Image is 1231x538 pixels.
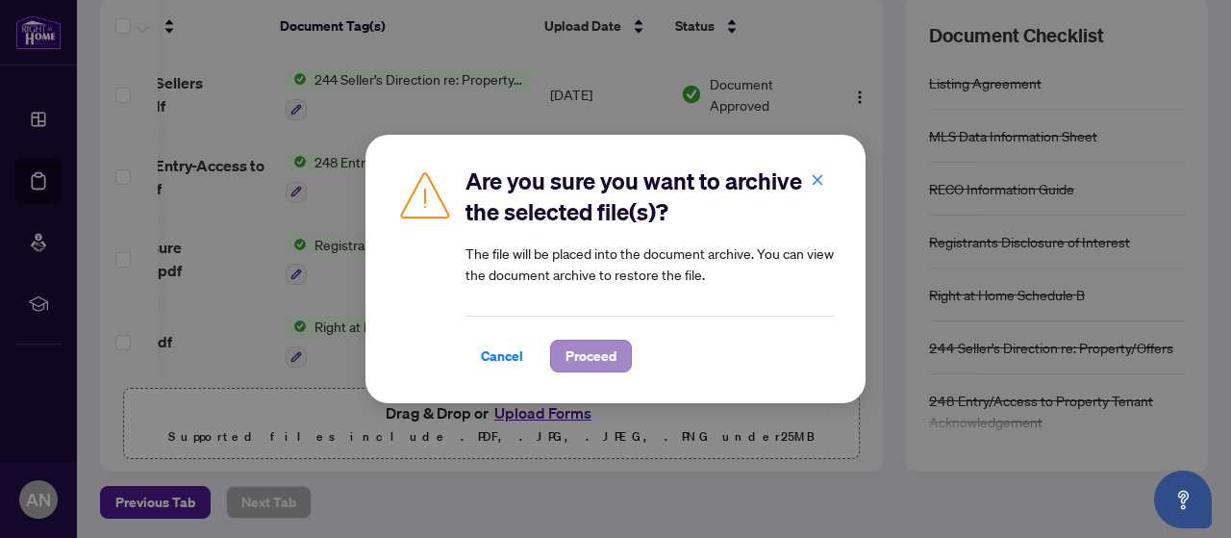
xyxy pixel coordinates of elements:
[465,243,835,285] article: The file will be placed into the document archive. You can view the document archive to restore t...
[481,341,523,371] span: Cancel
[465,166,835,227] h2: Are you sure you want to archive the selected file(s)?
[465,340,539,372] button: Cancel
[565,341,616,371] span: Proceed
[811,173,824,187] span: close
[550,340,632,372] button: Proceed
[1154,471,1212,528] button: Open asap
[396,166,454,223] img: Caution Icon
